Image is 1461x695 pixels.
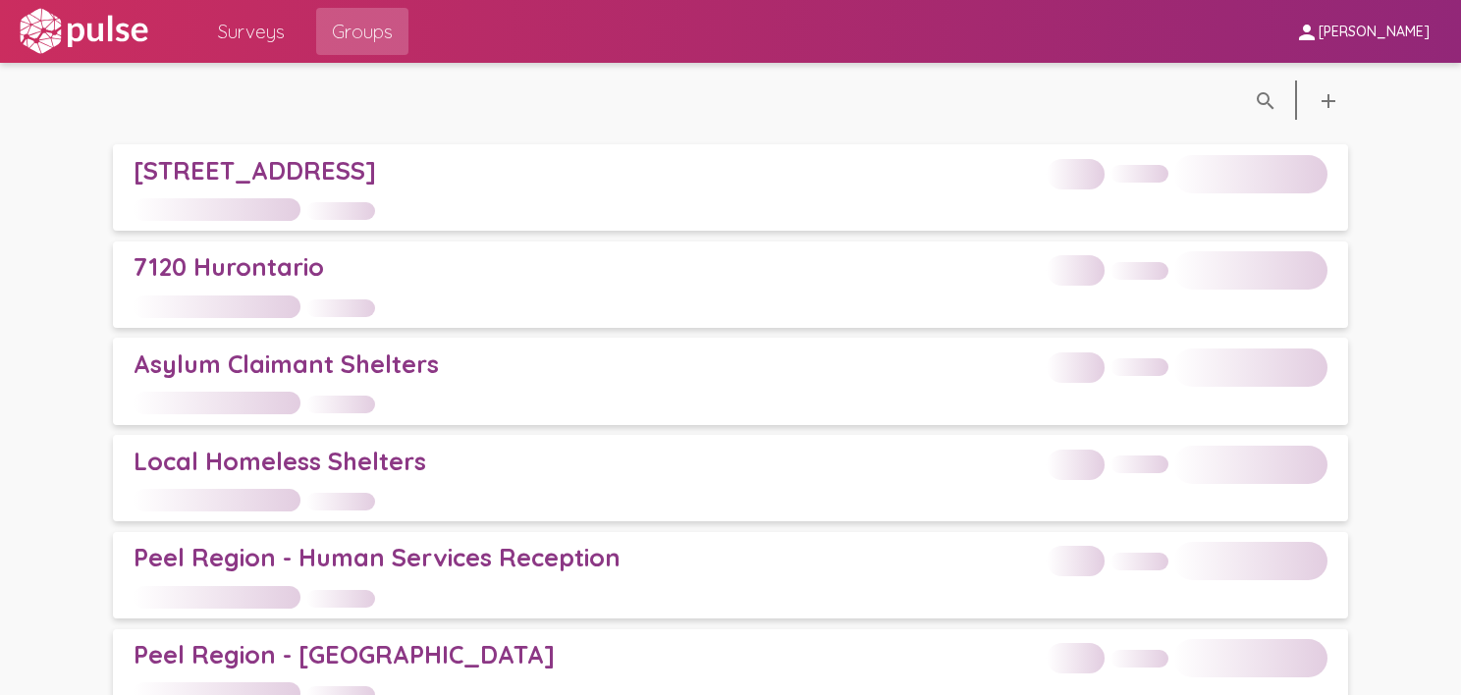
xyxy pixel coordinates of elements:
[134,348,1037,379] div: Asylum Claimant Shelters
[316,8,408,55] a: Groups
[1319,24,1430,41] span: [PERSON_NAME]
[1279,13,1445,49] button: [PERSON_NAME]
[134,251,1037,282] div: 7120 Hurontario
[134,155,1037,186] div: [STREET_ADDRESS]
[202,8,300,55] a: Surveys
[134,639,1037,669] div: Peel Region - [GEOGRAPHIC_DATA]
[113,144,1348,231] a: [STREET_ADDRESS]
[1246,80,1285,120] button: language
[1295,21,1319,44] mat-icon: person
[16,7,151,56] img: white-logo.svg
[218,14,285,49] span: Surveys
[332,14,393,49] span: Groups
[113,532,1348,618] a: Peel Region - Human Services Reception
[113,435,1348,521] a: Local Homeless Shelters
[134,446,1037,476] div: Local Homeless Shelters
[1317,89,1340,113] mat-icon: language
[113,338,1348,424] a: Asylum Claimant Shelters
[1254,89,1277,113] mat-icon: language
[1309,80,1348,120] button: language
[113,241,1348,328] a: 7120 Hurontario
[134,542,1037,572] div: Peel Region - Human Services Reception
